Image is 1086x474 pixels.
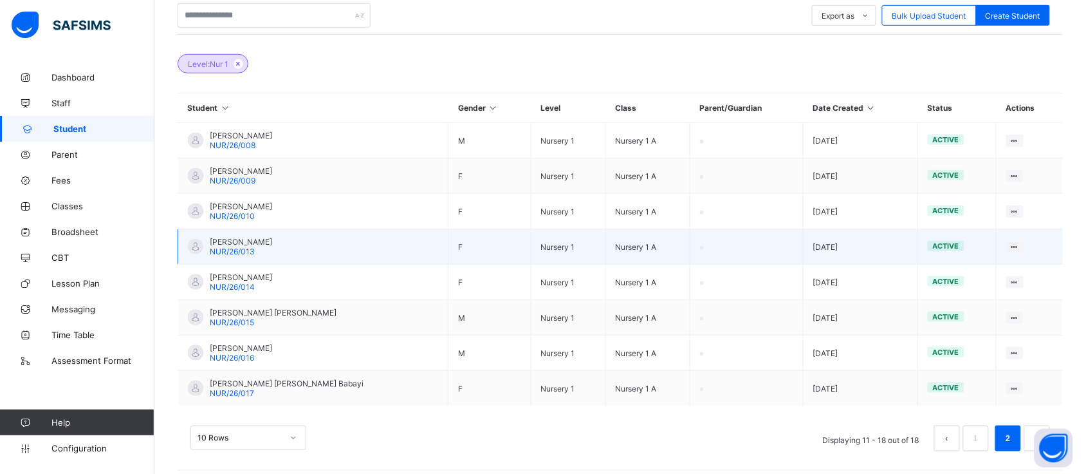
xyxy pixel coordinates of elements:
[803,371,917,406] td: [DATE]
[210,247,255,256] span: NUR/26/013
[933,171,959,180] span: active
[605,229,690,265] td: Nursery 1 A
[210,176,255,185] span: NUR/26/009
[605,300,690,336] td: Nursery 1 A
[531,371,605,406] td: Nursery 1
[448,194,531,229] td: F
[51,175,154,185] span: Fees
[210,131,272,140] span: [PERSON_NAME]
[803,300,917,336] td: [DATE]
[963,426,989,451] li: 1
[448,158,531,194] td: F
[448,93,531,123] th: Gender
[933,383,959,392] span: active
[51,417,154,428] span: Help
[605,93,690,123] th: Class
[448,123,531,158] td: M
[488,103,499,113] i: Sort in Ascending Order
[12,12,111,39] img: safsims
[996,93,1063,123] th: Actions
[803,93,917,123] th: Date Created
[803,158,917,194] td: [DATE]
[531,229,605,265] td: Nursery 1
[448,229,531,265] td: F
[1035,429,1073,468] button: Open asap
[605,371,690,406] td: Nursery 1 A
[51,304,154,314] span: Messaging
[448,371,531,406] td: F
[933,348,959,357] span: active
[198,433,282,443] div: 10 Rows
[1024,426,1050,451] button: next page
[531,300,605,336] td: Nursery 1
[51,98,154,108] span: Staff
[210,166,272,176] span: [PERSON_NAME]
[210,388,254,398] span: NUR/26/017
[605,158,690,194] td: Nursery 1 A
[1024,426,1050,451] li: 下一页
[51,201,154,211] span: Classes
[210,202,272,211] span: [PERSON_NAME]
[531,93,605,123] th: Level
[51,252,154,263] span: CBT
[813,426,929,451] li: Displaying 11 - 18 out of 18
[803,123,917,158] td: [DATE]
[51,72,154,82] span: Dashboard
[210,343,272,353] span: [PERSON_NAME]
[822,11,855,21] span: Export as
[531,194,605,229] td: Nursery 1
[51,227,154,237] span: Broadsheet
[531,123,605,158] td: Nursery 1
[188,59,228,69] span: Level: Nur 1
[803,336,917,371] td: [DATE]
[531,265,605,300] td: Nursery 1
[51,278,154,289] span: Lesson Plan
[531,158,605,194] td: Nursery 1
[933,242,959,251] span: active
[803,194,917,229] td: [DATE]
[933,277,959,286] span: active
[970,430,982,447] a: 1
[448,300,531,336] td: M
[178,93,448,123] th: Student
[865,103,876,113] i: Sort in Ascending Order
[892,11,966,21] span: Bulk Upload Student
[803,229,917,265] td: [DATE]
[531,336,605,371] td: Nursery 1
[918,93,997,123] th: Status
[210,237,272,247] span: [PERSON_NAME]
[986,11,1040,21] span: Create Student
[934,426,960,451] button: prev page
[210,282,255,292] span: NUR/26/014
[210,318,254,327] span: NUR/26/015
[210,140,255,150] span: NUR/26/008
[210,353,254,363] span: NUR/26/016
[605,336,690,371] td: Nursery 1 A
[51,149,154,160] span: Parent
[448,265,531,300] td: F
[51,443,154,453] span: Configuration
[605,265,690,300] td: Nursery 1 A
[220,103,231,113] i: Sort in Ascending Order
[995,426,1021,451] li: 2
[210,379,364,388] span: [PERSON_NAME] [PERSON_NAME] Babayi
[53,124,154,134] span: Student
[448,336,531,371] td: M
[51,355,154,366] span: Assessment Format
[934,426,960,451] li: 上一页
[210,211,255,221] span: NUR/26/010
[933,135,959,144] span: active
[210,308,336,318] span: [PERSON_NAME] [PERSON_NAME]
[933,206,959,215] span: active
[210,272,272,282] span: [PERSON_NAME]
[690,93,804,123] th: Parent/Guardian
[605,194,690,229] td: Nursery 1 A
[933,312,959,321] span: active
[803,265,917,300] td: [DATE]
[605,123,690,158] td: Nursery 1 A
[51,330,154,340] span: Time Table
[1002,430,1014,447] a: 2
